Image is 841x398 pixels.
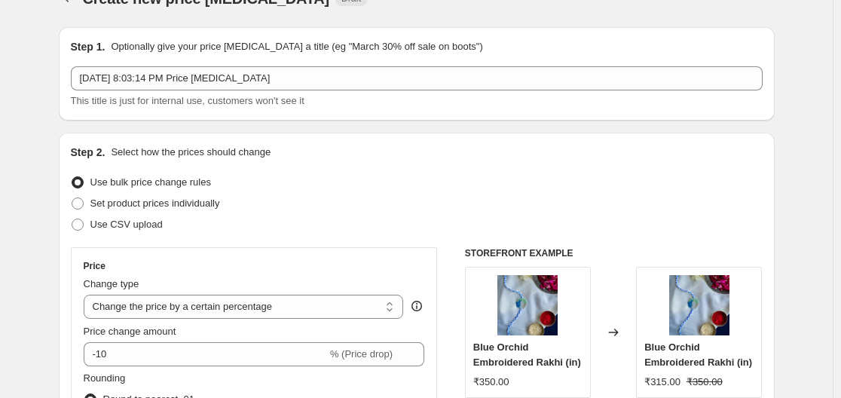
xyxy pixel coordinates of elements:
input: -15 [84,342,327,366]
img: IMG_19582_80x.jpg [497,275,558,335]
h6: STOREFRONT EXAMPLE [465,247,763,259]
span: Blue Orchid Embroidered Rakhi (in) [644,341,752,368]
span: ₹350.00 [473,376,509,387]
span: % (Price drop) [330,348,393,360]
p: Optionally give your price [MEDICAL_DATA] a title (eg "March 30% off sale on boots") [111,39,482,54]
div: help [409,298,424,314]
span: Use CSV upload [90,219,163,230]
img: IMG_19582_80x.jpg [669,275,729,335]
span: Rounding [84,372,126,384]
span: This title is just for internal use, customers won't see it [71,95,304,106]
span: Use bulk price change rules [90,176,211,188]
h3: Price [84,260,106,272]
p: Select how the prices should change [111,145,271,160]
h2: Step 1. [71,39,106,54]
span: ₹350.00 [687,376,723,387]
span: Blue Orchid Embroidered Rakhi (in) [473,341,581,368]
span: Change type [84,278,139,289]
span: ₹315.00 [644,376,680,387]
h2: Step 2. [71,145,106,160]
span: Price change amount [84,326,176,337]
span: Set product prices individually [90,197,220,209]
input: 30% off holiday sale [71,66,763,90]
